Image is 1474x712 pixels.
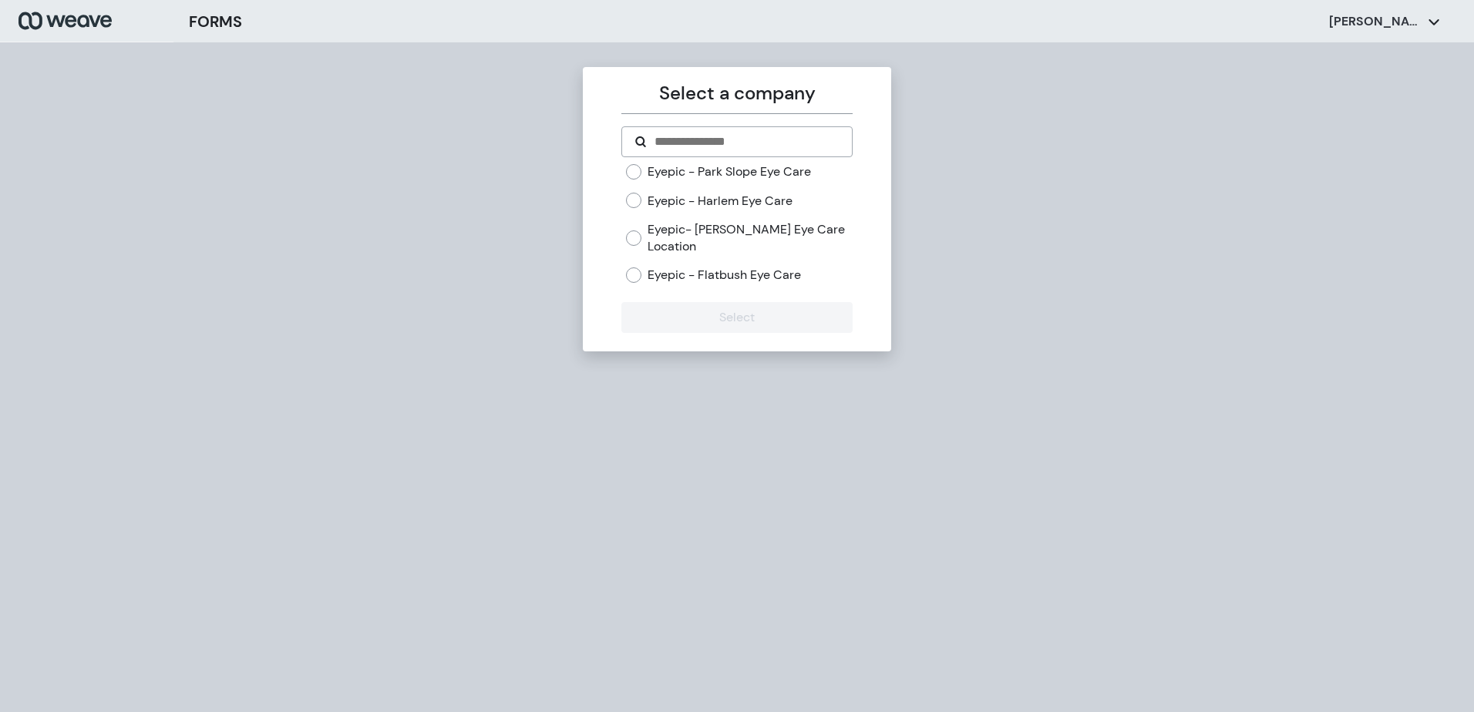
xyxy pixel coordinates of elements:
[653,133,839,151] input: Search
[648,221,852,254] label: Eyepic- [PERSON_NAME] Eye Care Location
[648,163,811,180] label: Eyepic - Park Slope Eye Care
[1329,13,1422,30] p: [PERSON_NAME]
[648,193,793,210] label: Eyepic - Harlem Eye Care
[621,79,852,107] p: Select a company
[189,10,242,33] h3: FORMS
[621,302,852,333] button: Select
[648,267,801,284] label: Eyepic - Flatbush Eye Care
